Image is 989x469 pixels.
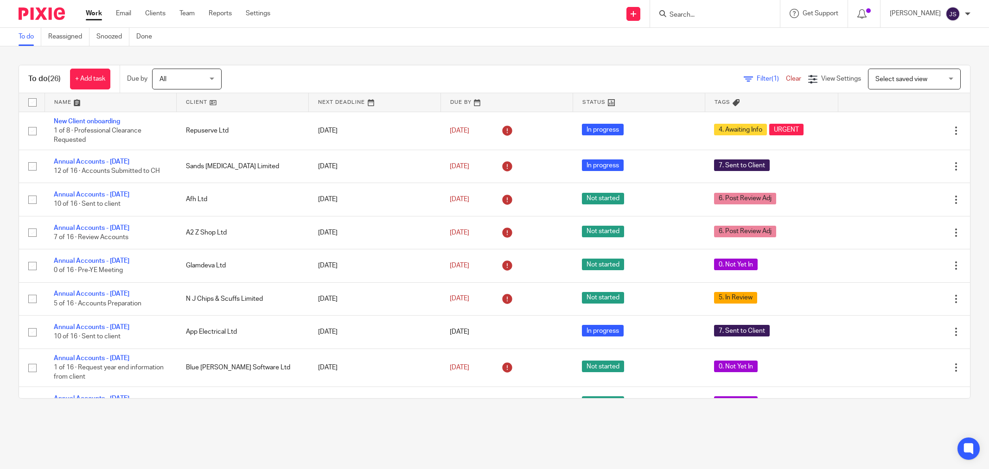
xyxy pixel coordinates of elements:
span: 0. Not Yet In [714,396,758,408]
span: Select saved view [875,76,927,82]
a: Annual Accounts - [DATE] [54,191,129,198]
span: Not started [582,193,624,204]
span: Not started [582,292,624,304]
span: (26) [48,75,61,82]
span: 0. Not Yet In [714,259,758,270]
span: 7. Sent to Client [714,325,770,336]
td: Blue [PERSON_NAME] Software Ltd [177,349,309,387]
h1: To do [28,74,61,84]
span: 12 of 16 · Accounts Submitted to CH [54,168,160,174]
a: Settings [246,9,270,18]
a: Annual Accounts - [DATE] [54,258,129,264]
span: [DATE] [450,127,469,134]
span: [DATE] [450,163,469,170]
span: Not started [582,226,624,237]
a: Reports [209,9,232,18]
span: 4. Awaiting Info [714,124,767,135]
a: New Client onboarding [54,118,120,125]
a: Annual Accounts - [DATE] [54,225,129,231]
span: Tags [715,100,730,105]
span: 5 of 16 · Accounts Preparation [54,300,141,307]
td: [DATE] [309,216,441,249]
td: A2 Z Shop Ltd [177,216,309,249]
td: Repuserve Ltd [177,112,309,150]
td: Afh Ltd [177,183,309,216]
span: 1 of 8 · Professional Clearance Requested [54,127,141,144]
span: [DATE] [450,262,469,269]
td: Booking Central Ltd [177,387,309,419]
input: Search [669,11,752,19]
span: 0 of 16 · Pre-YE Meeting [54,267,123,274]
td: [DATE] [309,316,441,349]
span: In progress [582,124,624,135]
span: Not started [582,361,624,372]
a: Snoozed [96,28,129,46]
span: Not started [582,259,624,270]
span: 5. In Review [714,292,757,304]
a: Annual Accounts - [DATE] [54,395,129,402]
td: [DATE] [309,112,441,150]
span: [DATE] [450,196,469,203]
a: Work [86,9,102,18]
td: [DATE] [309,183,441,216]
span: 0. Not Yet In [714,361,758,372]
span: View Settings [821,76,861,82]
td: App Electrical Ltd [177,316,309,349]
span: 6. Post Review Adj [714,226,776,237]
span: 1 of 16 · Request year end information from client [54,364,164,380]
span: 7 of 16 · Review Accounts [54,234,128,241]
span: [DATE] [450,329,469,335]
span: Get Support [803,10,838,17]
span: (1) [772,76,779,82]
span: [DATE] [450,229,469,236]
a: Annual Accounts - [DATE] [54,355,129,361]
p: [PERSON_NAME] [890,9,941,18]
a: Annual Accounts - [DATE] [54,324,129,330]
span: 10 of 16 · Sent to client [54,333,121,340]
td: [DATE] [309,249,441,282]
span: 7. Sent to Client [714,159,770,171]
span: [DATE] [450,364,469,371]
td: [DATE] [309,387,441,419]
span: In progress [582,159,624,171]
a: Annual Accounts - [DATE] [54,158,129,165]
a: Reassigned [48,28,89,46]
span: Filter [757,76,786,82]
a: Annual Accounts - [DATE] [54,291,129,297]
img: svg%3E [945,6,960,21]
td: [DATE] [309,150,441,183]
a: Done [136,28,159,46]
a: + Add task [70,69,110,89]
td: Sands [MEDICAL_DATA] Limited [177,150,309,183]
span: [DATE] [450,296,469,302]
a: Team [179,9,195,18]
img: Pixie [19,7,65,20]
span: URGENT [769,124,804,135]
td: [DATE] [309,349,441,387]
td: N J Chips & Scuffs Limited [177,282,309,315]
span: All [160,76,166,82]
a: Clients [145,9,166,18]
a: Clear [786,76,801,82]
span: Not started [582,396,624,408]
p: Due by [127,74,147,83]
span: In progress [582,325,624,336]
td: Glamdeva Ltd [177,249,309,282]
span: 10 of 16 · Sent to client [54,201,121,208]
a: Email [116,9,131,18]
span: 6. Post Review Adj [714,193,776,204]
a: To do [19,28,41,46]
td: [DATE] [309,282,441,315]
